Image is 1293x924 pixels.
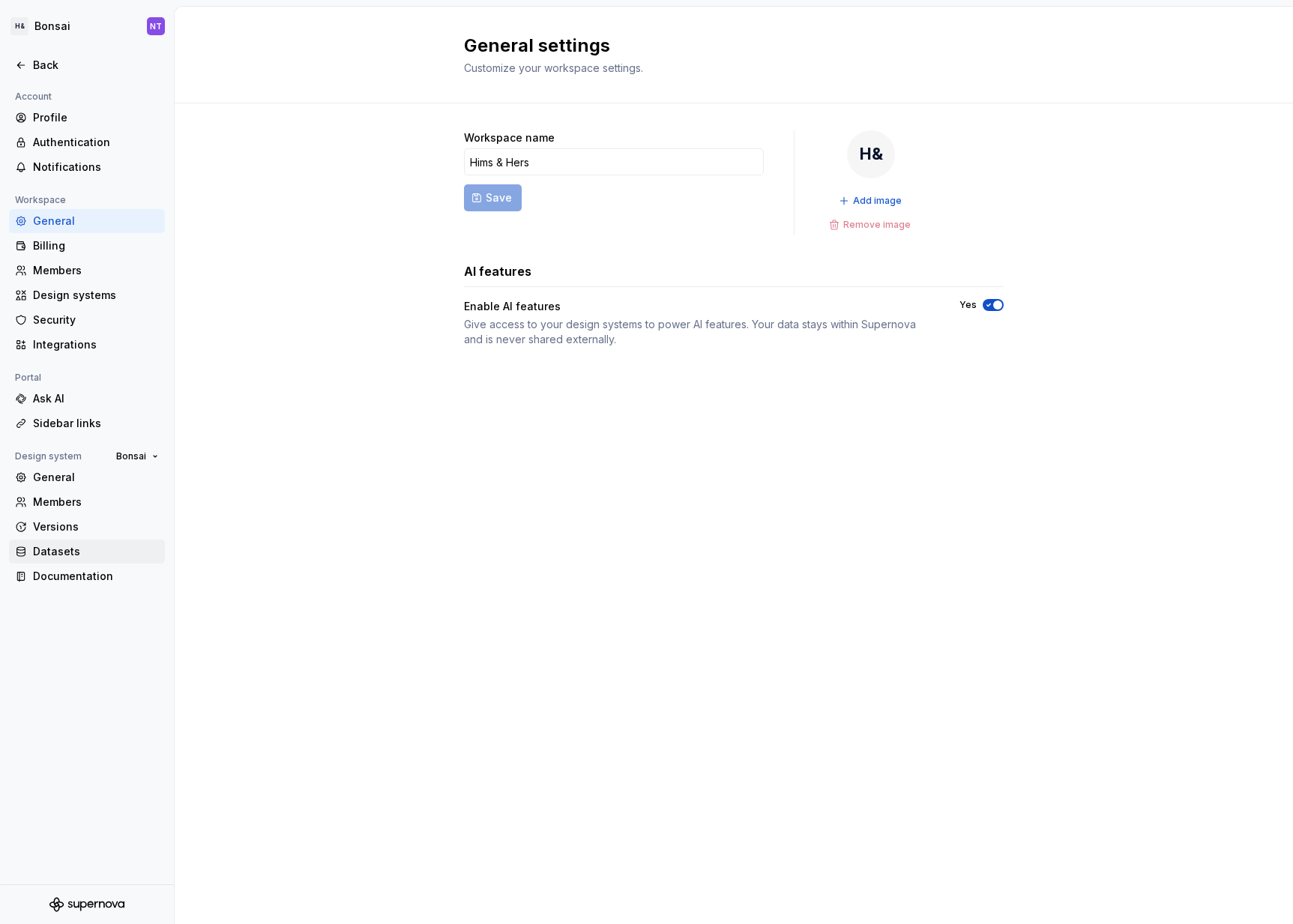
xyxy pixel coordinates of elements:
a: Versions [9,515,165,539]
div: Portal [9,369,47,387]
svg: Supernova Logo [49,897,124,912]
a: Members [9,259,165,283]
button: Add image [834,190,908,211]
a: Security [9,308,165,332]
div: Datasets [33,544,159,559]
a: General [9,465,165,489]
div: General [33,470,159,485]
div: Billing [33,238,159,253]
a: Billing [9,234,165,258]
div: NT [150,20,162,32]
div: Documentation [33,569,159,584]
label: Workspace name [464,130,555,145]
a: Documentation [9,564,165,588]
div: H& [847,130,895,178]
a: Members [9,490,165,514]
div: Give access to your design systems to power AI features. Your data stays within Supernova and is ... [464,317,932,347]
div: Enable AI features [464,299,932,314]
span: Bonsai [116,450,146,462]
div: Members [33,495,159,510]
div: Sidebar links [33,416,159,431]
h3: AI features [464,262,531,280]
a: Notifications [9,155,165,179]
div: Notifications [33,160,159,175]
div: General [33,214,159,229]
a: Integrations [9,333,165,357]
div: Bonsai [34,19,70,34]
div: Members [33,263,159,278]
h2: General settings [464,34,986,58]
a: Datasets [9,540,165,564]
div: Design systems [33,288,159,303]
a: General [9,209,165,233]
div: Integrations [33,337,159,352]
div: Workspace [9,191,72,209]
a: Back [9,53,165,77]
div: Versions [33,519,159,534]
div: Security [33,312,159,327]
button: H&BonsaiNT [3,10,171,43]
div: Ask AI [33,391,159,406]
div: Design system [9,447,88,465]
a: Design systems [9,283,165,307]
label: Yes [959,299,977,311]
div: Profile [33,110,159,125]
div: Account [9,88,58,106]
a: Authentication [9,130,165,154]
div: Authentication [33,135,159,150]
a: Ask AI [9,387,165,411]
a: Profile [9,106,165,130]
div: Back [33,58,159,73]
span: Customize your workspace settings. [464,61,643,74]
a: Sidebar links [9,411,165,435]
span: Add image [853,195,902,207]
div: H& [10,17,28,35]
